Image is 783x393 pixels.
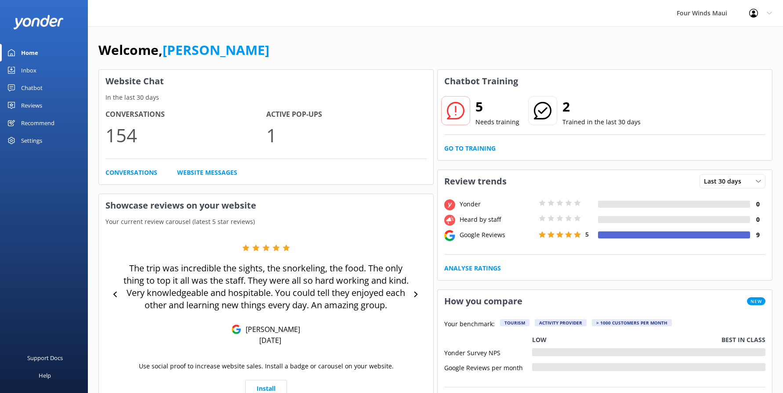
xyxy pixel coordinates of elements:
[535,319,587,326] div: Activity Provider
[99,93,433,102] p: In the last 30 days
[39,367,51,384] div: Help
[139,361,394,371] p: Use social proof to increase website sales. Install a badge or carousel on your website.
[750,230,765,240] h4: 9
[21,79,43,97] div: Chatbot
[704,177,747,186] span: Last 30 days
[750,199,765,209] h4: 0
[13,15,64,29] img: yonder-white-logo.png
[105,168,157,177] a: Conversations
[721,335,765,345] p: Best in class
[241,324,300,334] p: [PERSON_NAME]
[99,194,433,217] h3: Showcase reviews on your website
[259,335,281,345] p: [DATE]
[438,70,525,93] h3: Chatbot Training
[21,132,42,149] div: Settings
[99,217,433,227] p: Your current review carousel (latest 5 star reviews)
[266,120,427,150] p: 1
[266,109,427,120] h4: Active Pop-ups
[475,96,519,117] h2: 5
[177,168,237,177] a: Website Messages
[457,230,536,240] div: Google Reviews
[98,40,269,61] h1: Welcome,
[562,117,641,127] p: Trained in the last 30 days
[21,114,54,132] div: Recommend
[457,199,536,209] div: Yonder
[562,96,641,117] h2: 2
[500,319,529,326] div: Tourism
[21,61,36,79] div: Inbox
[532,335,547,345] p: Low
[444,348,532,356] div: Yonder Survey NPS
[438,170,513,193] h3: Review trends
[444,319,495,330] p: Your benchmark:
[438,290,529,313] h3: How you compare
[21,44,38,61] div: Home
[232,324,241,334] img: Google Reviews
[105,120,266,150] p: 154
[457,215,536,224] div: Heard by staff
[475,117,519,127] p: Needs training
[27,349,63,367] div: Support Docs
[444,363,532,371] div: Google Reviews per month
[99,70,433,93] h3: Website Chat
[750,215,765,224] h4: 0
[585,230,589,238] span: 5
[105,109,266,120] h4: Conversations
[123,262,409,311] p: The trip was incredible the sights, the snorkeling, the food. The only thing to top it all was th...
[444,144,496,153] a: Go to Training
[21,97,42,114] div: Reviews
[747,297,765,305] span: New
[444,263,501,273] a: Analyse Ratings
[163,41,269,59] a: [PERSON_NAME]
[592,319,672,326] div: > 1000 customers per month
